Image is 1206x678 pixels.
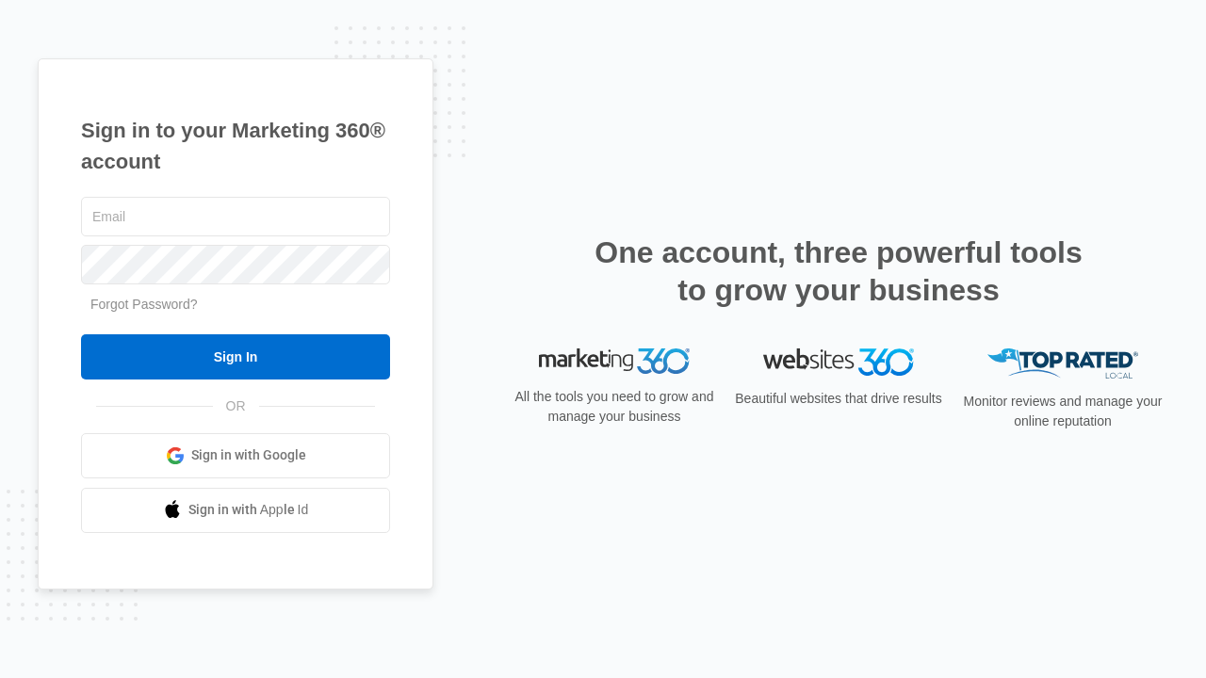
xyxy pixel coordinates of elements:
[957,392,1168,431] p: Monitor reviews and manage your online reputation
[81,488,390,533] a: Sign in with Apple Id
[987,348,1138,379] img: Top Rated Local
[509,387,720,427] p: All the tools you need to grow and manage your business
[81,433,390,478] a: Sign in with Google
[81,115,390,177] h1: Sign in to your Marketing 360® account
[589,234,1088,309] h2: One account, three powerful tools to grow your business
[188,500,309,520] span: Sign in with Apple Id
[539,348,690,375] img: Marketing 360
[763,348,914,376] img: Websites 360
[213,396,259,416] span: OR
[81,334,390,379] input: Sign In
[733,389,944,409] p: Beautiful websites that drive results
[191,445,306,465] span: Sign in with Google
[90,297,198,312] a: Forgot Password?
[81,197,390,236] input: Email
